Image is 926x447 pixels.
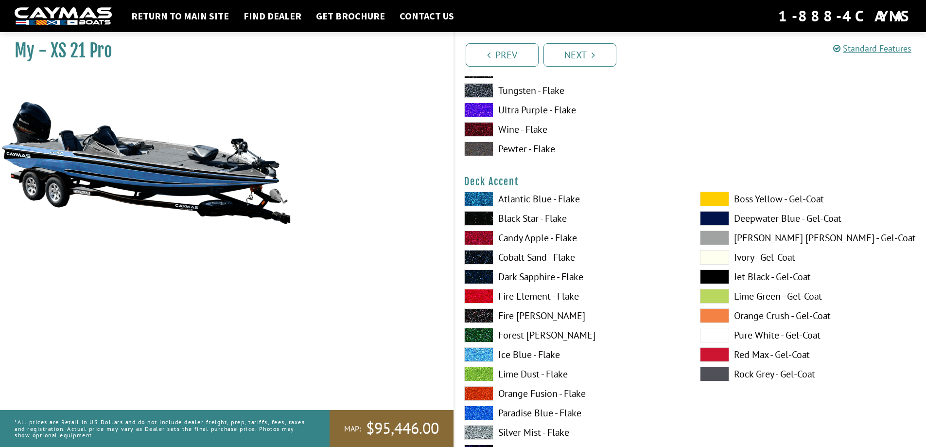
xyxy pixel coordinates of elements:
label: Atlantic Blue - Flake [464,192,681,206]
label: Pewter - Flake [464,142,681,156]
label: Black Star - Flake [464,211,681,226]
label: Rock Grey - Gel-Coat [700,367,916,381]
label: Lime Green - Gel-Coat [700,289,916,304]
a: Get Brochure [311,10,390,22]
a: Next [543,43,616,67]
label: Cobalt Sand - Flake [464,250,681,265]
h4: Deck Accent [464,176,917,188]
label: Pure White - Gel-Coat [700,328,916,342]
label: Fire Element - Flake [464,289,681,304]
label: Boss Yellow - Gel-Coat [700,192,916,206]
span: $95,446.00 [366,418,439,439]
label: Jet Black - Gel-Coat [700,269,916,284]
a: Prev [466,43,539,67]
label: Wine - Flake [464,122,681,137]
label: Fire [PERSON_NAME] [464,308,681,323]
label: Orange Fusion - Flake [464,386,681,401]
label: Lime Dust - Flake [464,367,681,381]
img: white-logo-c9c8dbefe5ff5ceceb0f0178aa75bf4bb51f6bca0971e226c86eb53dfe498488.png [15,7,112,25]
a: Standard Features [833,43,911,54]
span: MAP: [344,424,361,434]
p: *All prices are Retail in US Dollars and do not include dealer freight, prep, tariffs, fees, taxe... [15,414,308,443]
label: Tungsten - Flake [464,83,681,98]
div: 1-888-4CAYMAS [778,5,911,27]
label: Paradise Blue - Flake [464,406,681,420]
label: Forest [PERSON_NAME] [464,328,681,342]
label: Silver Mist - Flake [464,425,681,440]
label: Deepwater Blue - Gel-Coat [700,211,916,226]
label: [PERSON_NAME] [PERSON_NAME] - Gel-Coat [700,231,916,245]
a: MAP:$95,446.00 [330,410,454,447]
label: Ivory - Gel-Coat [700,250,916,265]
a: Return to main site [126,10,234,22]
h1: My - XS 21 Pro [15,40,429,62]
label: Dark Sapphire - Flake [464,269,681,284]
label: Ice Blue - Flake [464,347,681,362]
label: Candy Apple - Flake [464,231,681,245]
a: Contact Us [395,10,459,22]
label: Red Max - Gel-Coat [700,347,916,362]
a: Find Dealer [239,10,306,22]
label: Ultra Purple - Flake [464,103,681,117]
label: Orange Crush - Gel-Coat [700,308,916,323]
